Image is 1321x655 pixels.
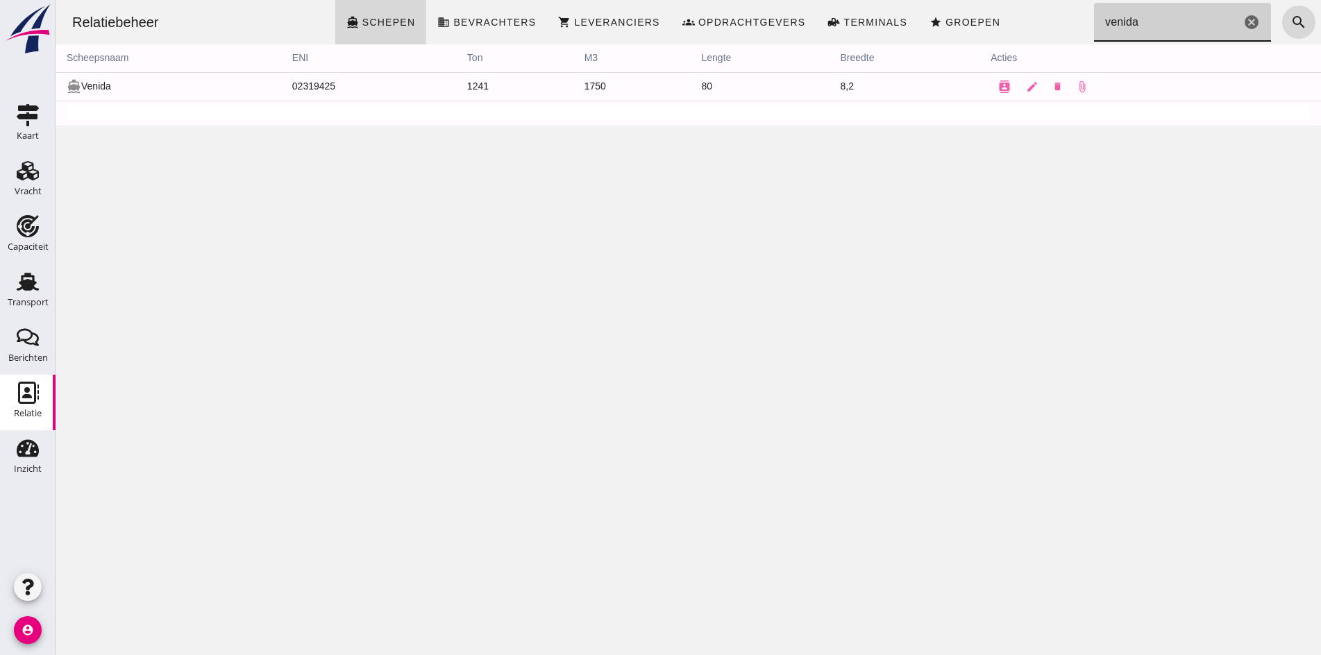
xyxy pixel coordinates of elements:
[1188,14,1204,31] i: Wis Zoeken...
[8,298,49,307] div: Transport
[518,72,635,101] td: 1750
[774,44,925,72] th: breedte
[874,16,886,28] i: star
[401,44,518,72] th: ton
[11,79,26,94] i: directions_boat
[943,80,955,93] i: contacts
[226,44,401,72] th: ENI
[226,72,401,101] td: 02319425
[634,72,773,101] td: 80
[774,72,925,101] td: 8,2
[6,12,115,32] div: Relatiebeheer
[14,464,42,473] div: Inzicht
[8,242,49,251] div: Capaciteit
[397,17,480,28] span: Bevrachters
[642,17,750,28] span: Opdrachtgevers
[889,17,945,28] span: Groepen
[1235,14,1252,31] i: search
[503,16,515,28] i: shopping_cart
[17,131,39,140] div: Kaart
[8,353,48,362] div: Berichten
[997,81,1007,92] i: delete
[518,44,635,72] th: m3
[3,3,53,55] img: logo-small.a267ee39.svg
[627,16,639,28] i: groups
[15,187,42,196] div: Vracht
[291,16,303,28] i: directions_boat
[787,17,852,28] span: Terminals
[401,72,518,101] td: 1241
[306,17,360,28] span: Schepen
[382,16,394,28] i: business
[1020,80,1033,93] i: attach_file
[634,44,773,72] th: lengte
[14,409,42,418] div: Relatie
[970,80,983,93] i: edit
[924,44,1265,72] th: acties
[772,16,784,28] i: front_loader
[14,616,42,644] i: account_circle
[518,17,604,28] span: Leveranciers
